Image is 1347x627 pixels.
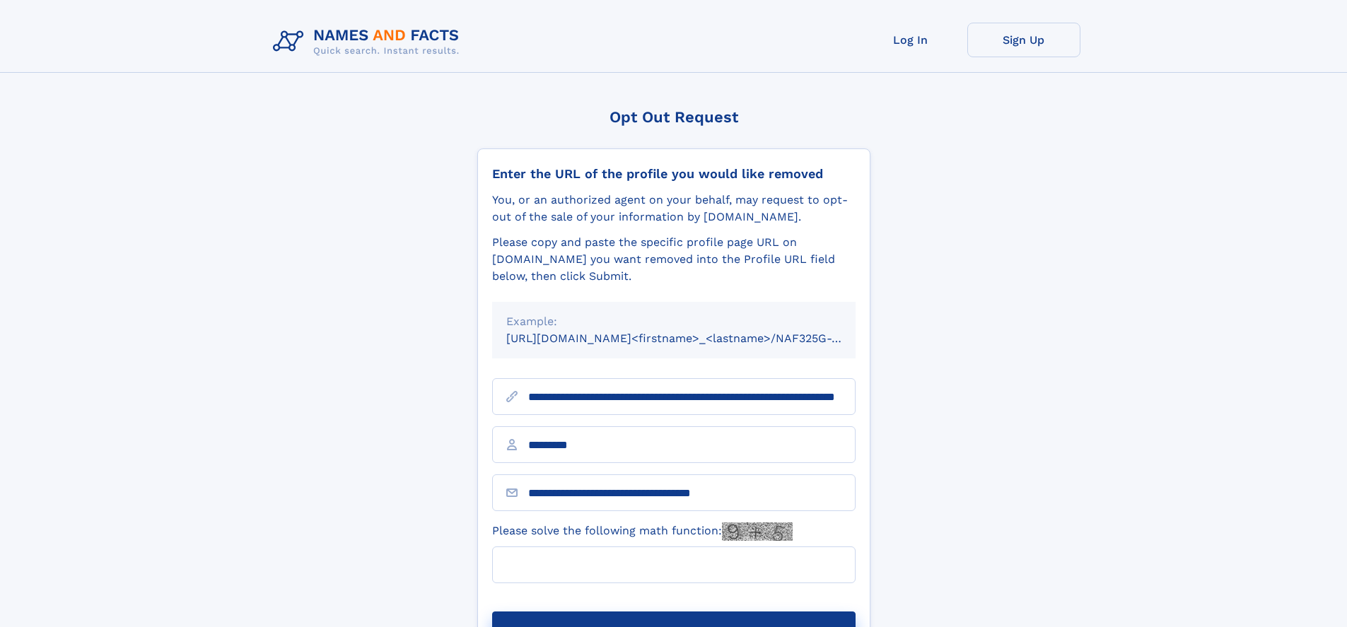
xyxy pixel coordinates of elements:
[854,23,967,57] a: Log In
[492,522,793,541] label: Please solve the following math function:
[506,332,882,345] small: [URL][DOMAIN_NAME]<firstname>_<lastname>/NAF325G-xxxxxxxx
[492,234,856,285] div: Please copy and paste the specific profile page URL on [DOMAIN_NAME] you want removed into the Pr...
[477,108,870,126] div: Opt Out Request
[492,192,856,225] div: You, or an authorized agent on your behalf, may request to opt-out of the sale of your informatio...
[492,166,856,182] div: Enter the URL of the profile you would like removed
[967,23,1080,57] a: Sign Up
[506,313,841,330] div: Example:
[267,23,471,61] img: Logo Names and Facts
